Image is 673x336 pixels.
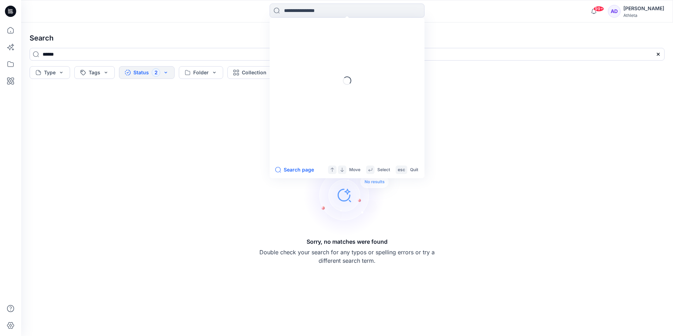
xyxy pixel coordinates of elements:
div: [PERSON_NAME] [623,4,664,13]
button: Status2 [119,66,175,79]
p: Move [349,166,360,174]
div: Athleta [623,13,664,18]
p: Select [377,166,390,174]
span: 99+ [593,6,604,12]
button: Folder [179,66,223,79]
div: AD [608,5,621,18]
button: Search page [275,166,314,174]
h4: Search [24,28,670,48]
p: esc [398,166,405,174]
p: Double check your search for any typos or spelling errors or try a different search term. [259,248,435,265]
button: Collection [227,66,281,79]
button: Type [30,66,70,79]
p: Quit [410,166,418,174]
img: Sorry, no matches were found [303,153,402,237]
button: Tags [74,66,115,79]
h5: Sorry, no matches were found [307,237,388,246]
